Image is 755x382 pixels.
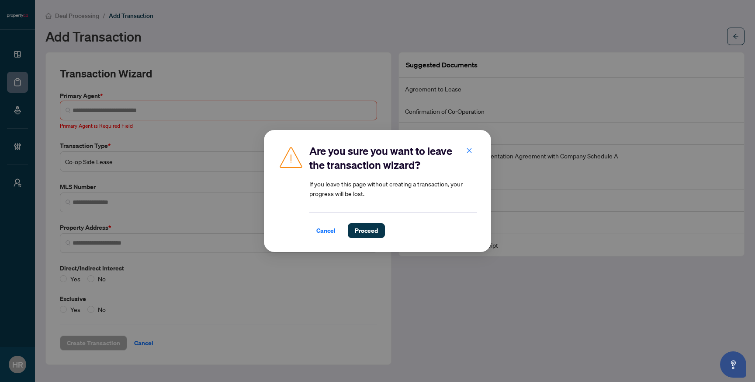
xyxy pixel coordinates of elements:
[720,351,746,378] button: Open asap
[309,223,343,238] button: Cancel
[466,147,472,154] span: close
[348,223,385,238] button: Proceed
[355,224,378,238] span: Proceed
[316,224,336,238] span: Cancel
[309,179,477,198] article: If you leave this page without creating a transaction, your progress will be lost.
[309,144,477,172] h2: Are you sure you want to leave the transaction wizard?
